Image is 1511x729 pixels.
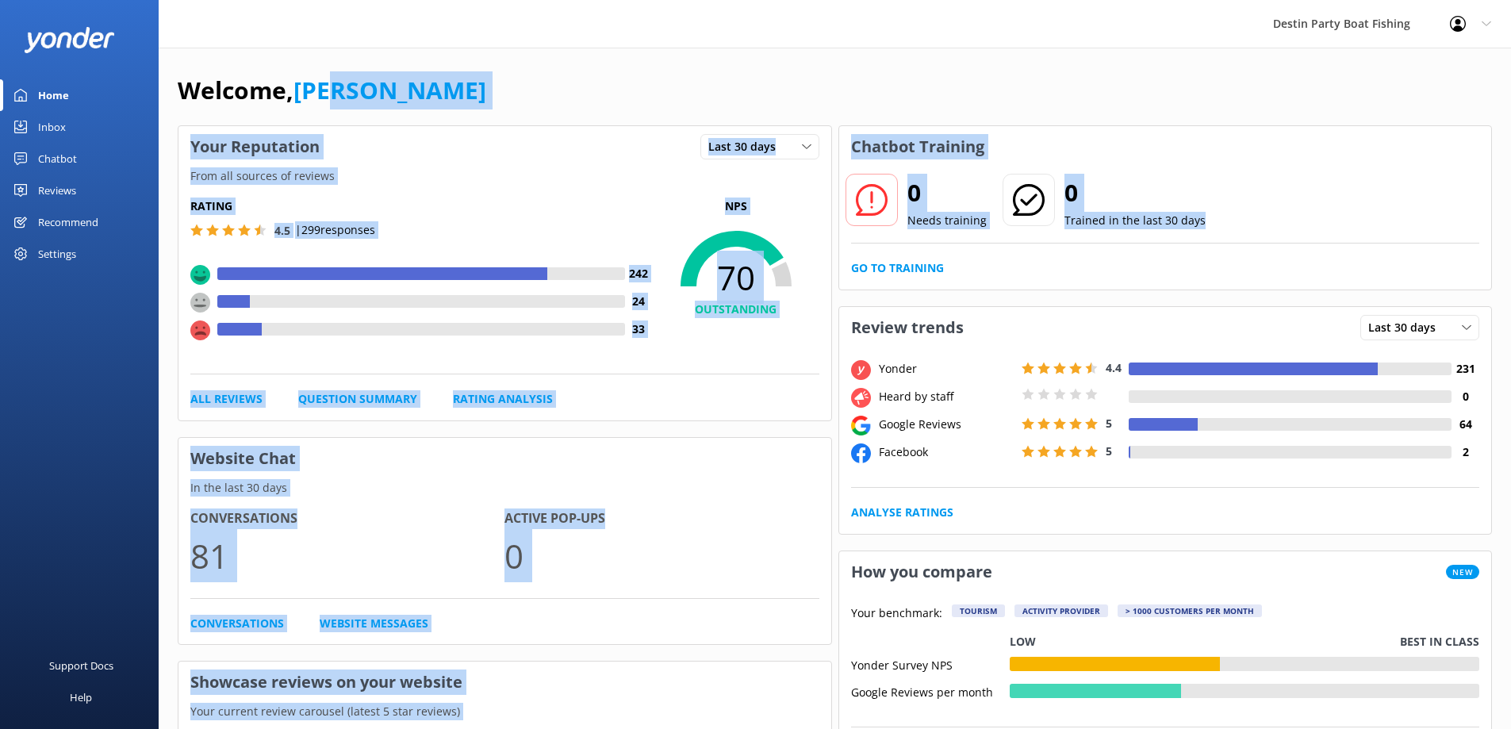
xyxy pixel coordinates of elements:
h3: Showcase reviews on your website [178,662,831,703]
div: Recommend [38,206,98,238]
span: 5 [1106,416,1112,431]
a: Analyse Ratings [851,504,953,521]
h2: 0 [907,174,987,212]
h3: How you compare [839,551,1004,593]
div: Yonder [875,360,1018,378]
a: Conversations [190,615,284,632]
div: Tourism [952,604,1005,617]
h5: Rating [190,198,653,215]
p: Trained in the last 30 days [1064,212,1206,229]
span: 70 [653,258,819,297]
a: Go to Training [851,259,944,277]
h4: OUTSTANDING [653,301,819,318]
h4: 2 [1452,443,1479,461]
p: Low [1010,633,1036,650]
div: Help [70,681,92,713]
div: Heard by staff [875,388,1018,405]
h4: 242 [625,265,653,282]
div: > 1000 customers per month [1118,604,1262,617]
span: Last 30 days [708,138,785,155]
h4: 0 [1452,388,1479,405]
div: Settings [38,238,76,270]
p: 0 [504,529,819,582]
h2: 0 [1064,174,1206,212]
h4: 24 [625,293,653,310]
span: Last 30 days [1368,319,1445,336]
h4: 231 [1452,360,1479,378]
p: Best in class [1400,633,1479,650]
p: From all sources of reviews [178,167,831,185]
div: Google Reviews per month [851,684,1010,698]
a: Question Summary [298,390,417,408]
h3: Chatbot Training [839,126,996,167]
h4: 64 [1452,416,1479,433]
div: Support Docs [49,650,113,681]
img: yonder-white-logo.png [24,27,115,53]
div: Inbox [38,111,66,143]
div: Reviews [38,175,76,206]
div: Google Reviews [875,416,1018,433]
p: | 299 responses [295,221,375,239]
div: Activity Provider [1014,604,1108,617]
p: Your current review carousel (latest 5 star reviews) [178,703,831,720]
span: 5 [1106,443,1112,459]
span: 4.4 [1106,360,1122,375]
a: [PERSON_NAME] [293,74,486,106]
h1: Welcome, [178,71,486,109]
span: 4.5 [274,223,290,238]
div: Chatbot [38,143,77,175]
h4: Active Pop-ups [504,508,819,529]
p: Needs training [907,212,987,229]
span: New [1446,565,1479,579]
a: Rating Analysis [453,390,553,408]
h4: Conversations [190,508,504,529]
a: All Reviews [190,390,263,408]
p: 81 [190,529,504,582]
p: NPS [653,198,819,215]
h4: 33 [625,320,653,338]
h3: Website Chat [178,438,831,479]
a: Website Messages [320,615,428,632]
p: Your benchmark: [851,604,942,623]
div: Home [38,79,69,111]
div: Yonder Survey NPS [851,657,1010,671]
h3: Review trends [839,307,976,348]
h3: Your Reputation [178,126,332,167]
p: In the last 30 days [178,479,831,497]
div: Facebook [875,443,1018,461]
